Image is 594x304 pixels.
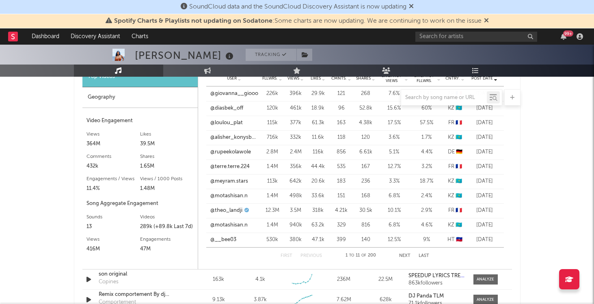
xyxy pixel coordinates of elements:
[456,193,462,198] span: 🇰🇿
[210,134,258,142] a: @alisher_konysbaevtik
[86,222,140,232] div: 13
[140,152,194,162] div: Shares
[300,254,322,258] button: Previous
[140,139,194,149] div: 39.5M
[311,76,321,81] span: Likes
[86,184,140,194] div: 11.4%
[331,148,352,156] div: 856
[99,270,184,278] div: son original
[126,28,154,45] a: Charts
[287,134,305,142] div: 332k
[309,221,327,229] div: 63.2k
[456,237,462,242] span: 🇭🇹
[262,207,283,215] div: 12.3M
[367,296,404,304] div: 628k
[445,104,465,112] div: KZ
[210,207,242,215] a: @theo_landji
[309,236,327,244] div: 47.1k
[331,207,352,215] div: 4.21k
[338,251,383,261] div: 1 11 200
[287,76,299,81] span: Views
[356,207,376,215] div: 30.5k
[86,174,140,184] div: Engagements / Views
[380,236,408,244] div: 12.5 %
[65,28,126,45] a: Discovery Assistant
[140,129,194,139] div: Likes
[99,291,184,299] a: Remix comportement By dj [PERSON_NAME]
[140,235,194,244] div: Engagements
[380,148,408,156] div: 5.1 %
[561,33,566,40] button: 99+
[262,104,283,112] div: 120k
[309,104,327,112] div: 18.9k
[356,119,376,127] div: 4.38k
[380,192,408,200] div: 6.8 %
[309,163,327,171] div: 44.4k
[413,134,441,142] div: 1.7 %
[380,221,408,229] div: 6.8 %
[356,76,371,81] span: Shares
[140,174,194,184] div: Views / 1000 Posts
[469,192,500,200] div: [DATE]
[210,221,248,229] a: @motashisan.n
[408,293,444,299] strong: DJ Panda TLM
[367,276,404,284] div: 22.5M
[349,254,354,257] span: to
[262,76,278,81] span: Fllwrs.
[114,18,272,24] span: Spotify Charts & Playlists not updating on Sodatone
[413,73,436,83] span: Engmts / Fllwrs.
[471,76,493,81] span: Post Date
[456,106,462,111] span: 🇰🇿
[86,129,140,139] div: Views
[413,148,441,156] div: 4.4 %
[331,192,352,200] div: 151
[262,192,283,200] div: 1.4M
[356,163,376,171] div: 167
[262,221,283,229] div: 1.4M
[140,212,194,222] div: Videos
[86,244,140,254] div: 416M
[325,276,363,284] div: 236M
[469,134,500,142] div: [DATE]
[413,104,441,112] div: 60 %
[445,177,465,185] div: KZ
[140,162,194,171] div: 1.65M
[445,134,465,142] div: KZ
[469,148,500,156] div: [DATE]
[456,208,462,213] span: 🇫🇷
[287,148,305,156] div: 2.4M
[445,163,465,171] div: FR
[563,30,573,37] div: 99 +
[401,95,487,101] input: Search by song name or URL
[380,104,408,112] div: 15.6 %
[445,236,465,244] div: HT
[409,4,414,10] span: Dismiss
[356,192,376,200] div: 168
[86,235,140,244] div: Views
[210,104,243,112] a: @diasbek_off
[262,134,283,142] div: 716k
[445,76,460,81] span: Cntry.
[419,254,429,258] button: Last
[356,177,376,185] div: 236
[309,177,327,185] div: 20.6k
[140,244,194,254] div: 47M
[380,73,404,83] span: Engmts / Views
[445,148,465,156] div: DE
[413,207,441,215] div: 2.9 %
[262,119,283,127] div: 115k
[86,199,194,209] div: Song Aggregate Engagement
[82,87,198,108] div: Geography
[135,49,235,62] div: [PERSON_NAME]
[309,134,327,142] div: 11.6k
[210,177,248,185] a: @meyram.stars
[287,119,305,127] div: 377k
[469,221,500,229] div: [DATE]
[445,207,465,215] div: FR
[262,148,283,156] div: 2.8M
[408,280,465,286] div: 863k followers
[86,116,194,126] div: Video Engagement
[331,119,352,127] div: 163
[380,207,408,215] div: 10.1 %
